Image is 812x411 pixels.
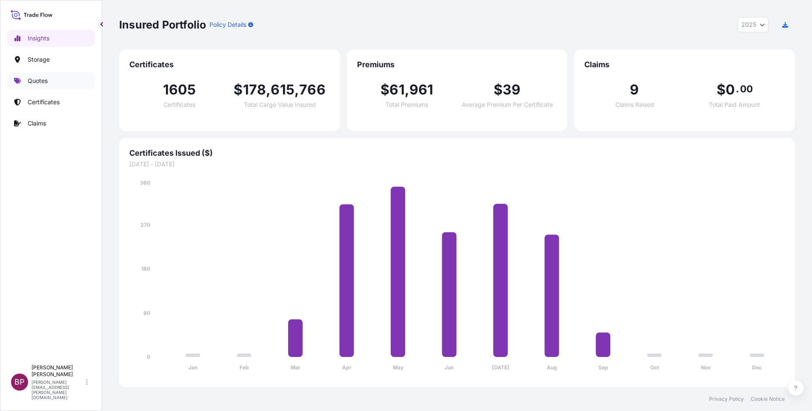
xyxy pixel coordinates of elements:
p: Policy Details [209,20,246,29]
span: $ [494,83,503,97]
p: Certificates [28,98,60,106]
tspan: Sep [598,364,608,371]
tspan: 0 [147,354,150,360]
span: 766 [299,83,326,97]
tspan: Jun [445,364,454,371]
tspan: 180 [141,265,150,272]
span: Certificates [163,102,195,108]
p: Insights [28,34,49,43]
span: 615 [271,83,294,97]
tspan: Feb [240,364,249,371]
span: 1605 [163,83,196,97]
a: Quotes [7,72,95,89]
span: 9 [630,83,639,97]
tspan: Dec [752,364,762,371]
span: $ [234,83,243,97]
span: 961 [409,83,434,97]
p: Quotes [28,77,48,85]
span: 39 [503,83,520,97]
span: [DATE] - [DATE] [129,160,785,168]
tspan: Oct [650,364,659,371]
span: Total Paid Amount [709,102,760,108]
tspan: [DATE] [492,364,509,371]
span: Premiums [357,60,558,70]
span: Certificates Issued ($) [129,148,785,158]
span: Certificates [129,60,330,70]
span: 61 [389,83,404,97]
a: Insights [7,30,95,47]
span: BP [14,378,25,386]
span: Total Cargo Value Insured [244,102,316,108]
tspan: Aug [547,364,557,371]
span: 178 [243,83,266,97]
span: $ [717,83,726,97]
span: 00 [740,86,753,92]
span: . [736,86,739,92]
span: , [266,83,271,97]
tspan: Apr [342,364,352,371]
a: Storage [7,51,95,68]
span: Total Premiums [386,102,428,108]
a: Claims [7,115,95,132]
p: Storage [28,55,50,64]
span: , [405,83,409,97]
span: $ [380,83,389,97]
tspan: Jan [189,364,197,371]
a: Certificates [7,94,95,111]
span: 0 [726,83,735,97]
p: Claims [28,119,46,128]
tspan: 270 [140,222,150,228]
p: [PERSON_NAME][EMAIL_ADDRESS][PERSON_NAME][DOMAIN_NAME] [31,380,84,400]
tspan: May [393,364,404,371]
tspan: Nov [701,364,711,371]
tspan: Mar [291,364,300,371]
span: Average Premium Per Certificate [462,102,553,108]
tspan: 360 [140,180,150,186]
tspan: 90 [143,310,150,316]
p: Insured Portfolio [119,18,206,31]
a: Cookie Notice [751,396,785,402]
button: Year Selector [738,17,769,32]
span: , [294,83,299,97]
span: Claims [584,60,785,70]
a: Privacy Policy [709,396,744,402]
span: Claims Raised [615,102,654,108]
span: 2025 [741,20,756,29]
p: [PERSON_NAME] [PERSON_NAME] [31,364,84,378]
